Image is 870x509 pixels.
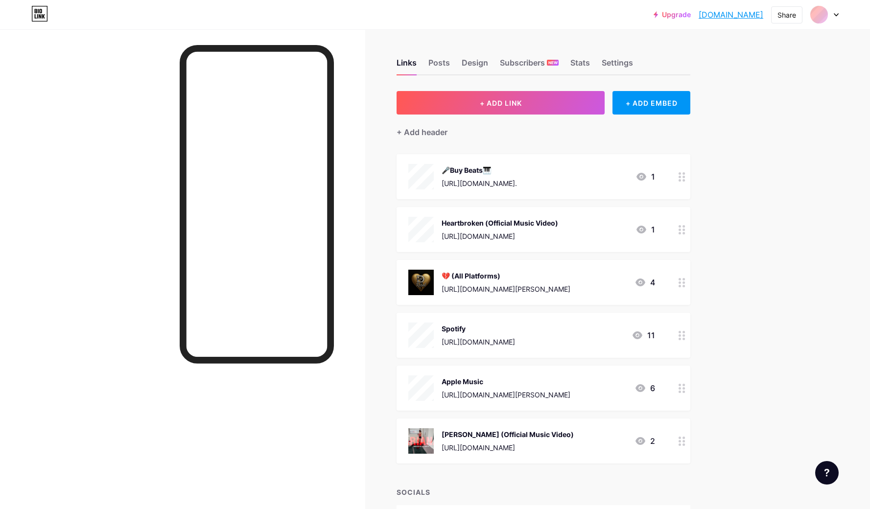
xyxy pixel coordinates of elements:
[500,57,559,74] div: Subscribers
[442,337,515,347] div: [URL][DOMAIN_NAME]
[777,10,796,20] div: Share
[462,57,488,74] div: Design
[632,329,655,341] div: 11
[635,277,655,288] div: 4
[397,487,690,497] div: SOCIALS
[635,224,655,235] div: 1
[548,60,558,66] span: NEW
[654,11,691,19] a: Upgrade
[442,165,517,175] div: 🎤Buy Beats🎹
[480,99,522,107] span: + ADD LINK
[442,284,570,294] div: [URL][DOMAIN_NAME][PERSON_NAME]
[397,91,605,115] button: + ADD LINK
[397,57,417,74] div: Links
[408,428,434,454] img: Ariana (Official Music Video)
[442,178,517,188] div: [URL][DOMAIN_NAME].
[570,57,590,74] div: Stats
[442,231,558,241] div: [URL][DOMAIN_NAME]
[442,376,570,387] div: Apple Music
[442,218,558,228] div: Heartbroken (Official Music Video)
[612,91,690,115] div: + ADD EMBED
[442,442,574,453] div: [URL][DOMAIN_NAME]
[408,270,434,295] img: 💔 (All Platforms)
[428,57,450,74] div: Posts
[635,435,655,447] div: 2
[442,271,570,281] div: 💔 (All Platforms)
[397,126,447,138] div: + Add header
[699,9,763,21] a: [DOMAIN_NAME]
[635,171,655,183] div: 1
[442,390,570,400] div: [URL][DOMAIN_NAME][PERSON_NAME]
[442,324,515,334] div: Spotify
[602,57,633,74] div: Settings
[442,429,574,440] div: [PERSON_NAME] (Official Music Video)
[635,382,655,394] div: 6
